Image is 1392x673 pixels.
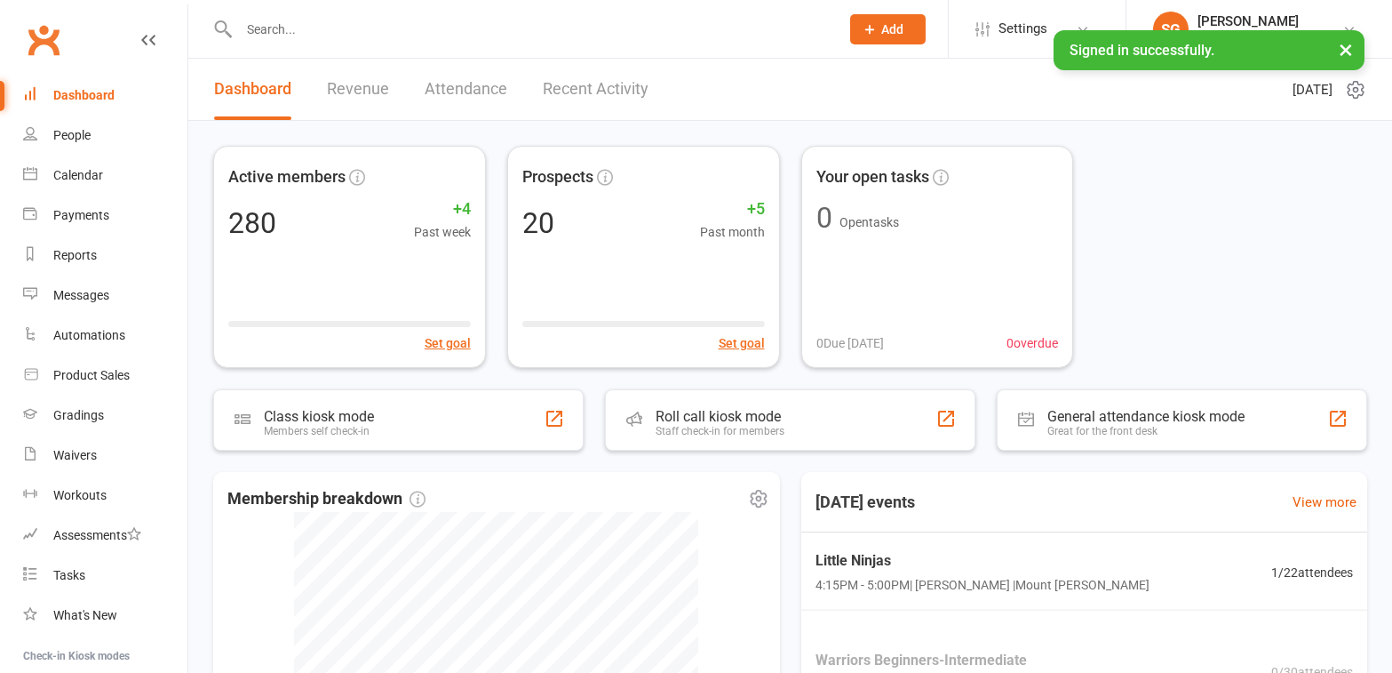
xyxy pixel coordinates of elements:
[23,156,187,196] a: Calendar
[228,164,346,190] span: Active members
[53,448,97,462] div: Waivers
[53,128,91,142] div: People
[656,408,784,425] div: Roll call kiosk mode
[234,17,827,42] input: Search...
[719,333,765,353] button: Set goal
[264,408,374,425] div: Class kiosk mode
[656,425,784,437] div: Staff check-in for members
[23,436,187,476] a: Waivers
[1047,408,1245,425] div: General attendance kiosk mode
[53,408,104,422] div: Gradings
[1006,333,1058,353] span: 0 overdue
[264,425,374,437] div: Members self check-in
[227,486,426,512] span: Membership breakdown
[1271,562,1353,581] span: 1 / 22 attendees
[815,549,1149,573] span: Little Ninjas
[53,368,130,382] div: Product Sales
[414,222,471,242] span: Past week
[53,288,109,302] div: Messages
[327,59,389,120] a: Revenue
[816,164,929,190] span: Your open tasks
[23,116,187,156] a: People
[425,333,471,353] button: Set goal
[700,196,765,222] span: +5
[228,209,276,237] div: 280
[23,276,187,316] a: Messages
[1047,425,1245,437] div: Great for the front desk
[1197,29,1299,45] div: Edge Martial Arts
[881,22,903,36] span: Add
[53,208,109,222] div: Payments
[522,164,593,190] span: Prospects
[23,316,187,356] a: Automations
[23,236,187,276] a: Reports
[850,14,926,44] button: Add
[816,333,884,353] span: 0 Due [DATE]
[700,222,765,242] span: Past month
[53,328,125,342] div: Automations
[1293,492,1356,513] a: View more
[998,9,1047,49] span: Settings
[53,568,85,582] div: Tasks
[53,528,141,542] div: Assessments
[425,59,507,120] a: Attendance
[53,248,97,262] div: Reports
[23,476,187,516] a: Workouts
[23,516,187,556] a: Assessments
[522,209,554,237] div: 20
[53,168,103,182] div: Calendar
[815,649,1149,672] span: Warriors Beginners-Intermediate
[816,204,832,232] div: 0
[1293,79,1332,100] span: [DATE]
[23,556,187,596] a: Tasks
[214,59,291,120] a: Dashboard
[1070,42,1214,59] span: Signed in successfully.
[815,575,1149,595] span: 4:15PM - 5:00PM | [PERSON_NAME] | Mount [PERSON_NAME]
[23,596,187,636] a: What's New
[23,356,187,396] a: Product Sales
[21,18,66,62] a: Clubworx
[53,88,115,102] div: Dashboard
[839,215,899,229] span: Open tasks
[1153,12,1189,47] div: SG
[23,76,187,116] a: Dashboard
[801,486,929,518] h3: [DATE] events
[23,396,187,436] a: Gradings
[414,196,471,222] span: +4
[23,196,187,236] a: Payments
[1197,13,1299,29] div: [PERSON_NAME]
[543,59,648,120] a: Recent Activity
[1330,30,1362,68] button: ×
[53,488,107,502] div: Workouts
[53,608,117,622] div: What's New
